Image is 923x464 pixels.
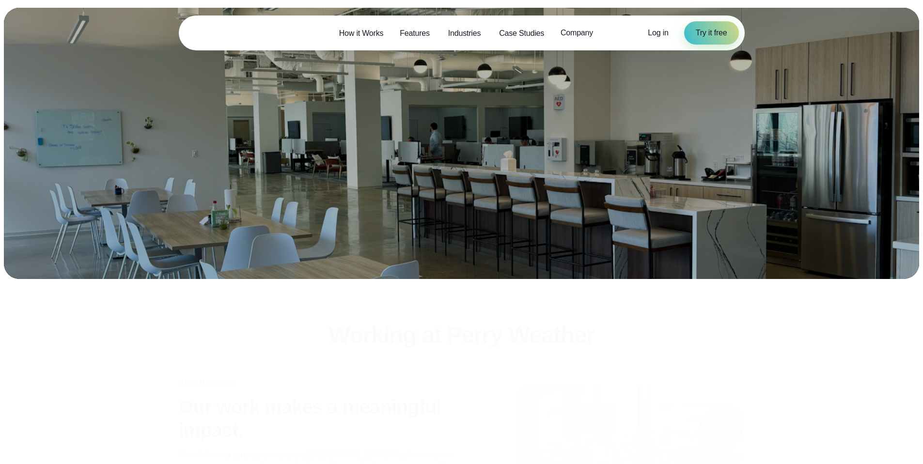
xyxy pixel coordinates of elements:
[648,29,668,37] span: Log in
[448,28,481,39] span: Industries
[499,28,544,39] span: Case Studies
[696,27,727,39] span: Try it free
[400,28,430,39] span: Features
[648,27,668,39] a: Log in
[561,27,593,39] span: Company
[331,23,392,43] a: How it Works
[339,28,384,39] span: How it Works
[684,21,739,45] a: Try it free
[491,23,552,43] a: Case Studies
